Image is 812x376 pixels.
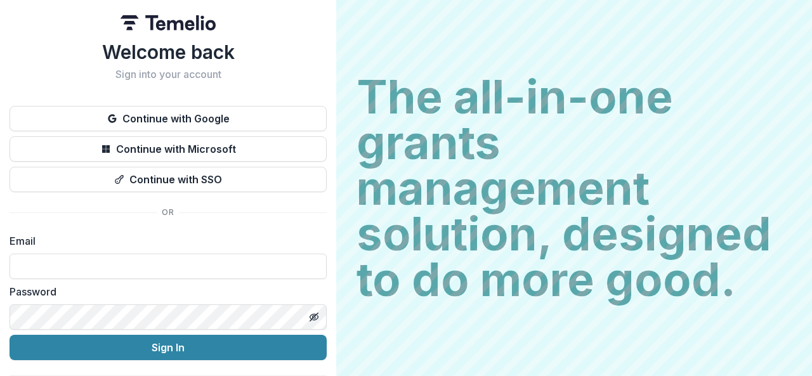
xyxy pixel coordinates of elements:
button: Continue with SSO [10,167,327,192]
h2: Sign into your account [10,68,327,81]
img: Temelio [121,15,216,30]
button: Toggle password visibility [304,307,324,327]
button: Continue with Microsoft [10,136,327,162]
label: Password [10,284,319,299]
label: Email [10,233,319,249]
button: Continue with Google [10,106,327,131]
button: Sign In [10,335,327,360]
h1: Welcome back [10,41,327,63]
